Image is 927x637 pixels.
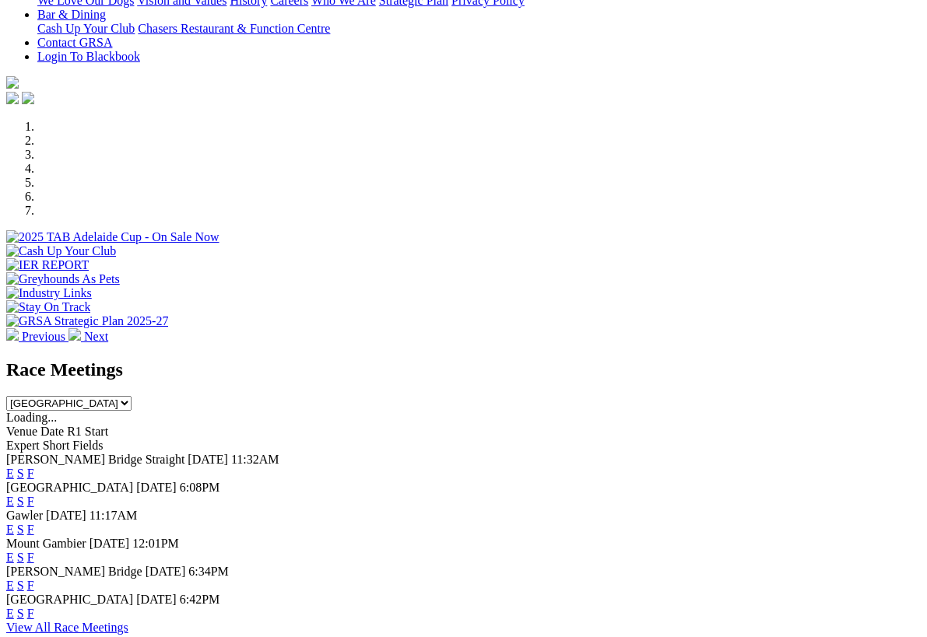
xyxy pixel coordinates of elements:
[6,509,43,522] span: Gawler
[37,8,106,21] a: Bar & Dining
[27,579,34,592] a: F
[27,551,34,564] a: F
[6,272,120,286] img: Greyhounds As Pets
[6,425,37,438] span: Venue
[188,565,229,578] span: 6:34PM
[6,481,133,494] span: [GEOGRAPHIC_DATA]
[43,439,70,452] span: Short
[17,551,24,564] a: S
[146,565,186,578] span: [DATE]
[6,453,184,466] span: [PERSON_NAME] Bridge Straight
[6,330,68,343] a: Previous
[136,481,177,494] span: [DATE]
[6,328,19,341] img: chevron-left-pager-white.svg
[37,36,112,49] a: Contact GRSA
[6,92,19,104] img: facebook.svg
[6,314,168,328] img: GRSA Strategic Plan 2025-27
[6,258,89,272] img: IER REPORT
[17,523,24,536] a: S
[188,453,228,466] span: [DATE]
[46,509,86,522] span: [DATE]
[37,22,135,35] a: Cash Up Your Club
[68,328,81,341] img: chevron-right-pager-white.svg
[6,359,921,380] h2: Race Meetings
[84,330,108,343] span: Next
[6,439,40,452] span: Expert
[6,579,14,592] a: E
[6,300,90,314] img: Stay On Track
[22,330,65,343] span: Previous
[27,523,34,536] a: F
[68,330,108,343] a: Next
[6,244,116,258] img: Cash Up Your Club
[90,509,138,522] span: 11:17AM
[27,467,34,480] a: F
[40,425,64,438] span: Date
[6,621,128,634] a: View All Race Meetings
[180,481,220,494] span: 6:08PM
[6,76,19,89] img: logo-grsa-white.png
[27,495,34,508] a: F
[6,495,14,508] a: E
[17,495,24,508] a: S
[6,551,14,564] a: E
[6,565,142,578] span: [PERSON_NAME] Bridge
[37,50,140,63] a: Login To Blackbook
[6,411,57,424] span: Loading...
[22,92,34,104] img: twitter.svg
[138,22,330,35] a: Chasers Restaurant & Function Centre
[67,425,108,438] span: R1 Start
[6,537,86,550] span: Mount Gambier
[17,607,24,620] a: S
[17,579,24,592] a: S
[72,439,103,452] span: Fields
[6,467,14,480] a: E
[6,230,219,244] img: 2025 TAB Adelaide Cup - On Sale Now
[17,467,24,480] a: S
[27,607,34,620] a: F
[6,607,14,620] a: E
[180,593,220,606] span: 6:42PM
[90,537,130,550] span: [DATE]
[132,537,179,550] span: 12:01PM
[37,22,921,36] div: Bar & Dining
[231,453,279,466] span: 11:32AM
[136,593,177,606] span: [DATE]
[6,286,92,300] img: Industry Links
[6,523,14,536] a: E
[6,593,133,606] span: [GEOGRAPHIC_DATA]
